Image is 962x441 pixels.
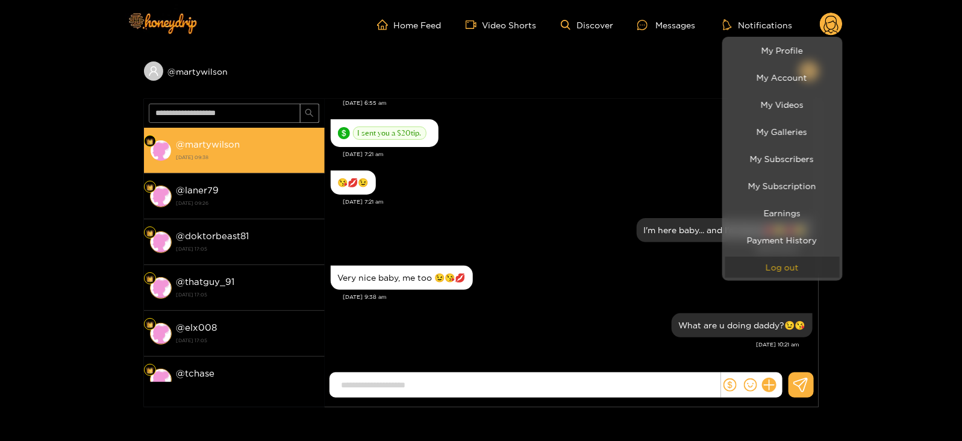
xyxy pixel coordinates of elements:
[725,94,840,115] a: My Videos
[725,202,840,224] a: Earnings
[725,121,840,142] a: My Galleries
[725,175,840,196] a: My Subscription
[725,230,840,251] a: Payment History
[725,67,840,88] a: My Account
[725,40,840,61] a: My Profile
[725,148,840,169] a: My Subscribers
[725,257,840,278] button: Log out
